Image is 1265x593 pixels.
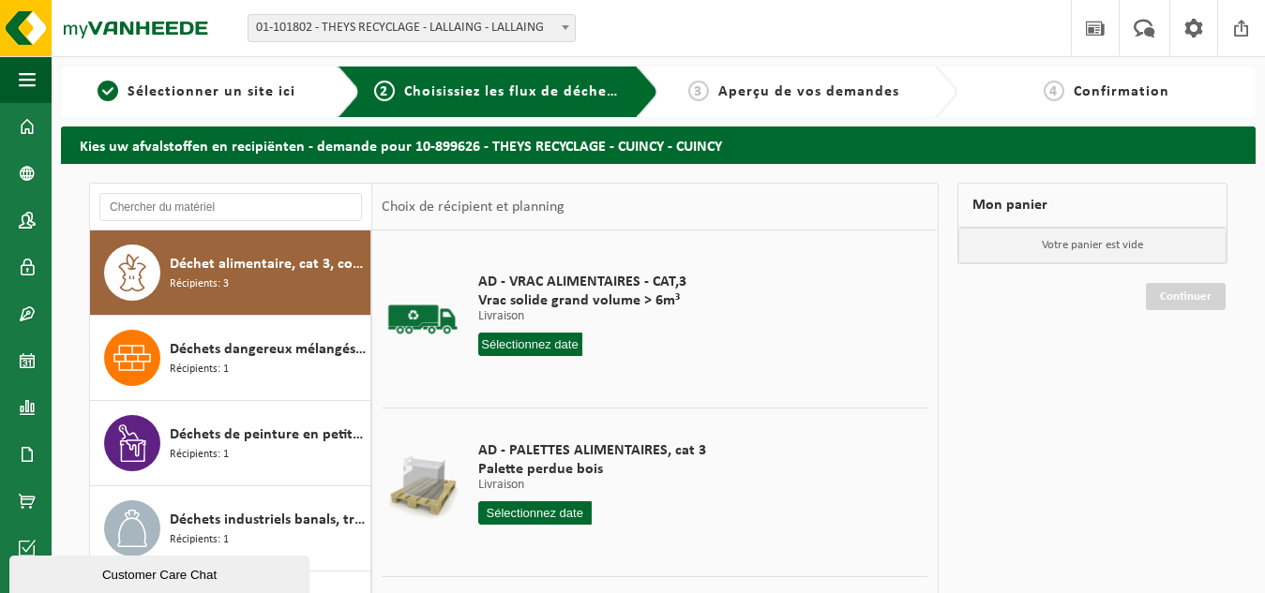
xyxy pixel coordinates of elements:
[90,316,371,401] button: Déchets dangereux mélangés : non ADR Récipients: 1
[688,81,709,101] span: 3
[478,310,686,323] p: Livraison
[478,291,686,310] span: Vrac solide grand volume > 6m³
[478,460,706,479] span: Palette perdue bois
[70,81,323,103] a: 1Sélectionner un site ici
[957,183,1228,228] div: Mon panier
[478,333,582,356] input: Sélectionnez date
[404,84,716,99] span: Choisissiez les flux de déchets et récipients
[170,275,229,293] span: Récipients: 3
[1146,283,1226,310] a: Continuer
[372,184,574,230] div: Choix de récipient et planning
[718,84,899,99] span: Aperçu de vos demandes
[478,501,593,525] input: Sélectionnez date
[61,126,1256,163] h2: Kies uw afvalstoffen en recipiënten - demande pour 10-899626 - THEYS RECYCLAGE - CUINCY - CUINCY
[99,193,362,221] input: Chercher du matériel
[478,479,706,492] p: Livraison
[170,509,366,531] span: Déchets industriels banals, triable
[1074,84,1169,99] span: Confirmation
[958,228,1227,263] p: Votre panier est vide
[1044,81,1064,101] span: 4
[98,81,118,101] span: 1
[128,84,295,99] span: Sélectionner un site ici
[90,230,371,316] button: Déchet alimentaire, cat 3, contenant des produits d'origine animale, emballage synthétique Récipi...
[248,15,575,41] span: 01-101802 - THEYS RECYCLAGE - LALLAING - LALLAING
[170,361,229,378] span: Récipients: 1
[170,446,229,464] span: Récipients: 1
[478,441,706,460] span: AD - PALETTES ALIMENTAIRES, cat 3
[478,273,686,291] span: AD - VRAC ALIMENTAIRES - CAT,3
[170,253,366,275] span: Déchet alimentaire, cat 3, contenant des produits d'origine animale, emballage synthétique
[374,81,395,101] span: 2
[9,552,313,593] iframe: chat widget
[170,531,229,549] span: Récipients: 1
[90,401,371,486] button: Déchets de peinture en petits emballages Récipients: 1
[248,14,576,42] span: 01-101802 - THEYS RECYCLAGE - LALLAING - LALLAING
[90,486,371,571] button: Déchets industriels banals, triable Récipients: 1
[170,338,366,361] span: Déchets dangereux mélangés : non ADR
[170,423,366,446] span: Déchets de peinture en petits emballages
